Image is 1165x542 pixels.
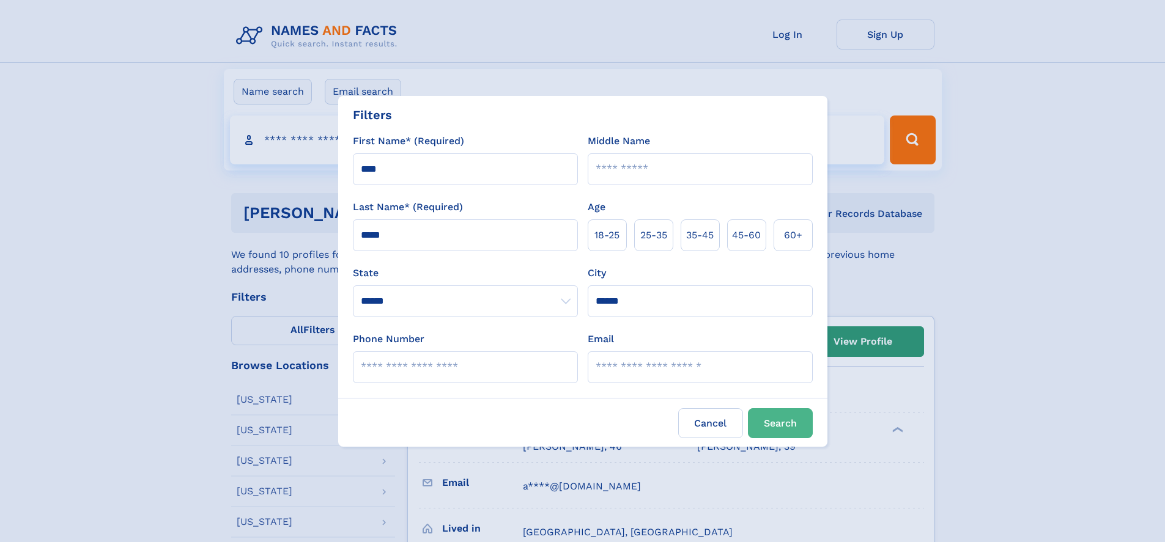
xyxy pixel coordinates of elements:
[588,134,650,148] label: Middle Name
[588,332,614,346] label: Email
[594,228,619,243] span: 18‑25
[353,200,463,214] label: Last Name* (Required)
[678,408,743,438] label: Cancel
[732,228,761,243] span: 45‑60
[784,228,802,243] span: 60+
[353,106,392,124] div: Filters
[353,266,578,280] label: State
[640,228,667,243] span: 25‑35
[588,266,606,280] label: City
[588,200,605,214] label: Age
[686,228,714,243] span: 35‑45
[748,408,813,438] button: Search
[353,134,464,148] label: First Name* (Required)
[353,332,424,346] label: Phone Number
